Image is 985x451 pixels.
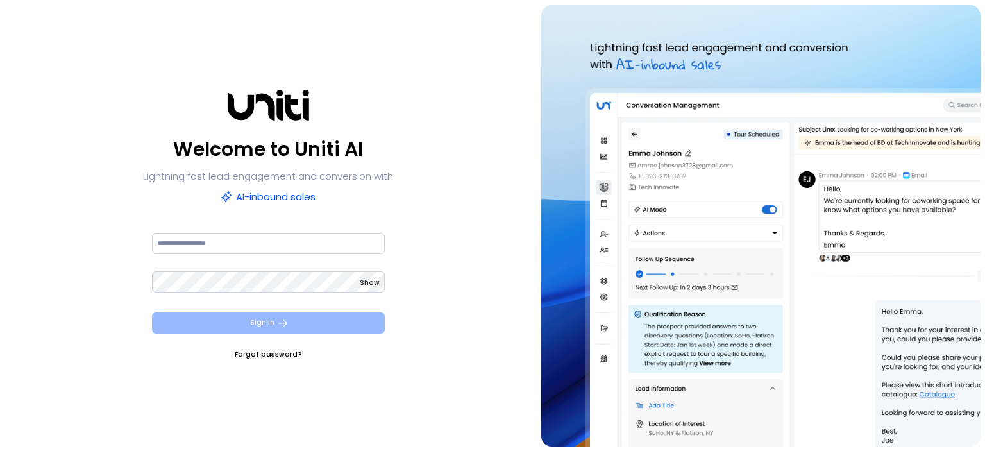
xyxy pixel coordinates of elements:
[360,277,380,289] button: Show
[173,134,363,165] p: Welcome to Uniti AI
[143,167,393,185] p: Lightning fast lead engagement and conversion with
[235,348,302,361] a: Forgot password?
[152,312,385,334] button: Sign In
[221,188,316,206] p: AI-inbound sales
[541,5,980,447] img: auth-hero.png
[360,278,380,287] span: Show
